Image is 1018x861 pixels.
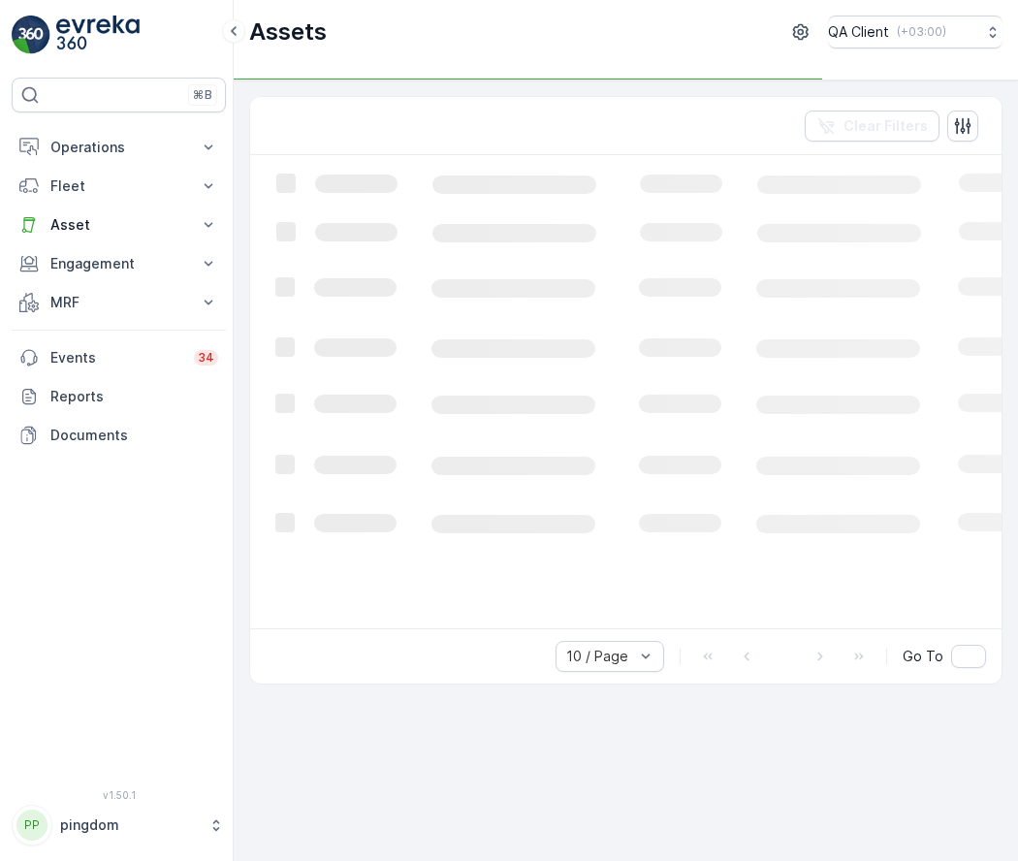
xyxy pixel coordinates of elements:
p: ⌘B [193,87,212,103]
a: Documents [12,416,226,455]
p: Asset [50,215,187,235]
button: Asset [12,206,226,244]
p: Engagement [50,254,187,273]
p: Documents [50,426,218,445]
p: Fleet [50,176,187,196]
a: Reports [12,377,226,416]
span: v 1.50.1 [12,789,226,801]
p: pingdom [60,815,199,835]
span: Go To [903,647,943,666]
p: Clear Filters [843,116,928,136]
button: Clear Filters [805,111,939,142]
p: QA Client [828,22,889,42]
a: Events34 [12,338,226,377]
div: PP [16,810,48,841]
button: Operations [12,128,226,167]
button: Engagement [12,244,226,283]
p: Events [50,348,182,367]
p: Operations [50,138,187,157]
p: 34 [198,350,214,366]
button: QA Client(+03:00) [828,16,1002,48]
button: Fleet [12,167,226,206]
p: MRF [50,293,187,312]
button: PPpingdom [12,805,226,845]
img: logo_light-DOdMpM7g.png [56,16,140,54]
button: MRF [12,283,226,322]
img: logo [12,16,50,54]
p: ( +03:00 ) [897,24,946,40]
p: Assets [249,16,327,48]
p: Reports [50,387,218,406]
